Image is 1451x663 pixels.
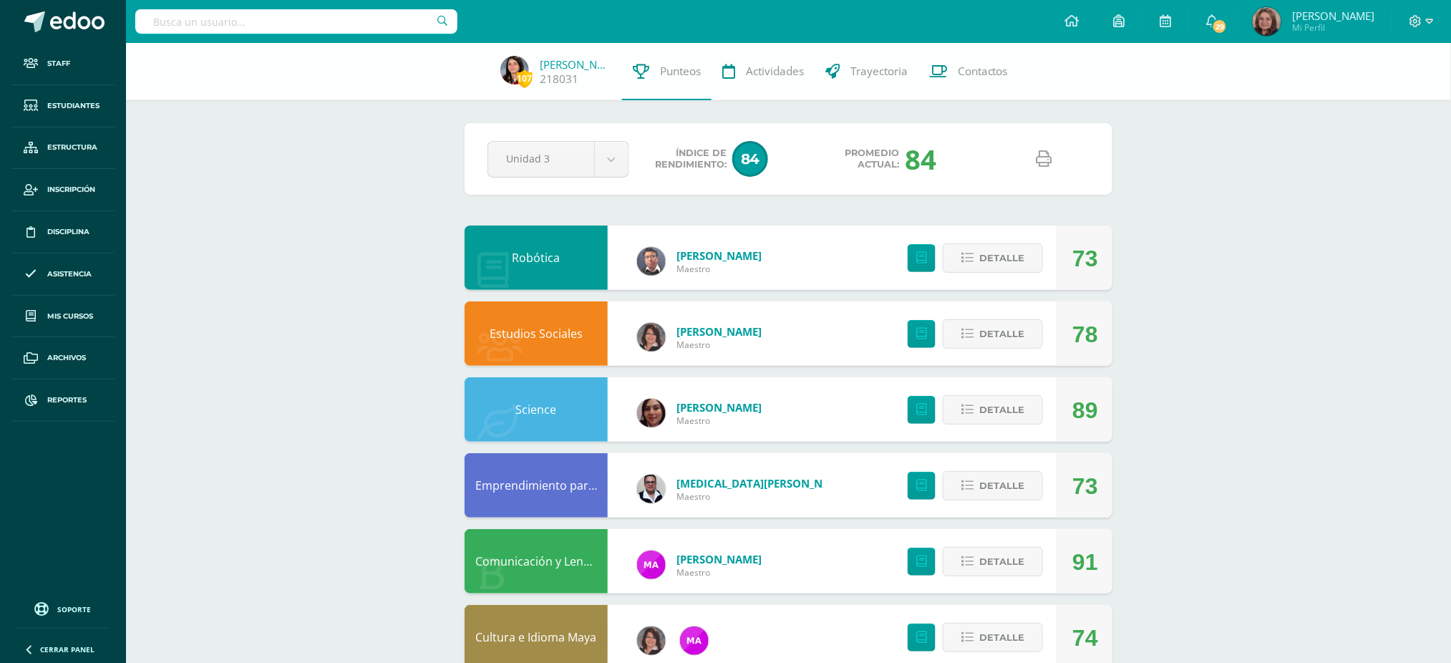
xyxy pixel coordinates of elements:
img: b20be52476d037d2dd4fed11a7a31884.png [1253,7,1281,36]
img: c7b6f2bc0b4920b4ad1b77fd0b6e0731.png [637,247,666,276]
img: 982169c659605a718bed420dc7862649.png [637,551,666,579]
span: Maestro [676,339,762,351]
img: df865ced3841bf7d29cb8ae74298d689.png [637,626,666,655]
span: Detalle [979,548,1024,575]
button: Detalle [943,471,1043,500]
span: Contactos [958,64,1008,79]
a: [PERSON_NAME] [676,324,762,339]
div: Science [465,377,608,442]
img: df865ced3841bf7d29cb8ae74298d689.png [637,323,666,352]
img: 982169c659605a718bed420dc7862649.png [680,626,709,655]
span: Soporte [58,604,92,614]
a: [MEDICAL_DATA][PERSON_NAME] [676,476,848,490]
a: [PERSON_NAME] [540,57,611,72]
a: [PERSON_NAME] [676,552,762,566]
img: 2b9ad40edd54c2f1af5f41f24ea34807.png [637,475,666,503]
a: Unidad 3 [488,142,629,177]
span: Archivos [47,352,86,364]
img: f6632ca23644efc8c5536069adceeb88.png [500,56,529,84]
a: 218031 [540,72,578,87]
span: Unidad 3 [506,142,576,175]
span: Mi Perfil [1292,21,1374,34]
a: Punteos [622,43,712,100]
span: Staff [47,58,70,69]
span: Detalle [979,245,1024,271]
span: Detalle [979,473,1024,499]
a: Soporte [17,599,109,618]
span: Maestro [676,566,762,579]
div: 91 [1072,530,1098,594]
a: [PERSON_NAME] [676,400,762,415]
a: Comunicación y Lenguaje [475,553,613,569]
span: Asistencia [47,268,92,280]
div: 89 [1072,378,1098,442]
span: Punteos [660,64,701,79]
a: Estudios Sociales [490,326,583,342]
a: Robótica [513,250,560,266]
a: Science [516,402,557,417]
a: Archivos [11,337,115,379]
a: Reportes [11,379,115,422]
span: Detalle [979,397,1024,423]
a: Staff [11,43,115,85]
span: Estudiantes [47,100,100,112]
button: Detalle [943,395,1043,425]
span: Promedio actual: [845,147,899,170]
a: Mis cursos [11,296,115,338]
span: 84 [732,141,768,177]
a: Contactos [918,43,1019,100]
a: Estudiantes [11,85,115,127]
button: Detalle [943,547,1043,576]
button: Detalle [943,623,1043,652]
span: Disciplina [47,226,89,238]
span: Cerrar panel [40,644,94,654]
a: Trayectoria [815,43,918,100]
span: Detalle [979,321,1024,347]
a: Estructura [11,127,115,170]
div: Robótica [465,226,608,290]
div: 84 [905,140,936,178]
button: Detalle [943,243,1043,273]
span: 107 [517,69,533,87]
button: Detalle [943,319,1043,349]
div: Estudios Sociales [465,301,608,366]
div: Emprendimiento para la Productividad [465,453,608,518]
div: 73 [1072,226,1098,291]
div: 73 [1072,454,1098,518]
input: Busca un usuario... [135,9,457,34]
span: Maestro [676,415,762,427]
span: Estructura [47,142,97,153]
img: 5f1707d5efd63e8f04ee695e4f407930.png [637,399,666,427]
span: Actividades [746,64,804,79]
a: [PERSON_NAME] [676,248,762,263]
div: 78 [1072,302,1098,367]
a: Cultura e Idioma Maya [476,629,597,645]
a: Asistencia [11,253,115,296]
a: Inscripción [11,169,115,211]
div: Comunicación y Lenguaje [465,529,608,594]
span: Detalle [979,624,1024,651]
span: Índice de Rendimiento: [655,147,727,170]
span: Maestro [676,490,848,503]
a: Disciplina [11,211,115,253]
span: [PERSON_NAME] [1292,9,1374,23]
span: Mis cursos [47,311,93,322]
span: Inscripción [47,184,95,195]
a: Actividades [712,43,815,100]
span: Trayectoria [850,64,908,79]
span: Maestro [676,263,762,275]
span: Reportes [47,395,87,406]
span: 29 [1212,19,1228,34]
a: Emprendimiento para la Productividad [475,478,686,493]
